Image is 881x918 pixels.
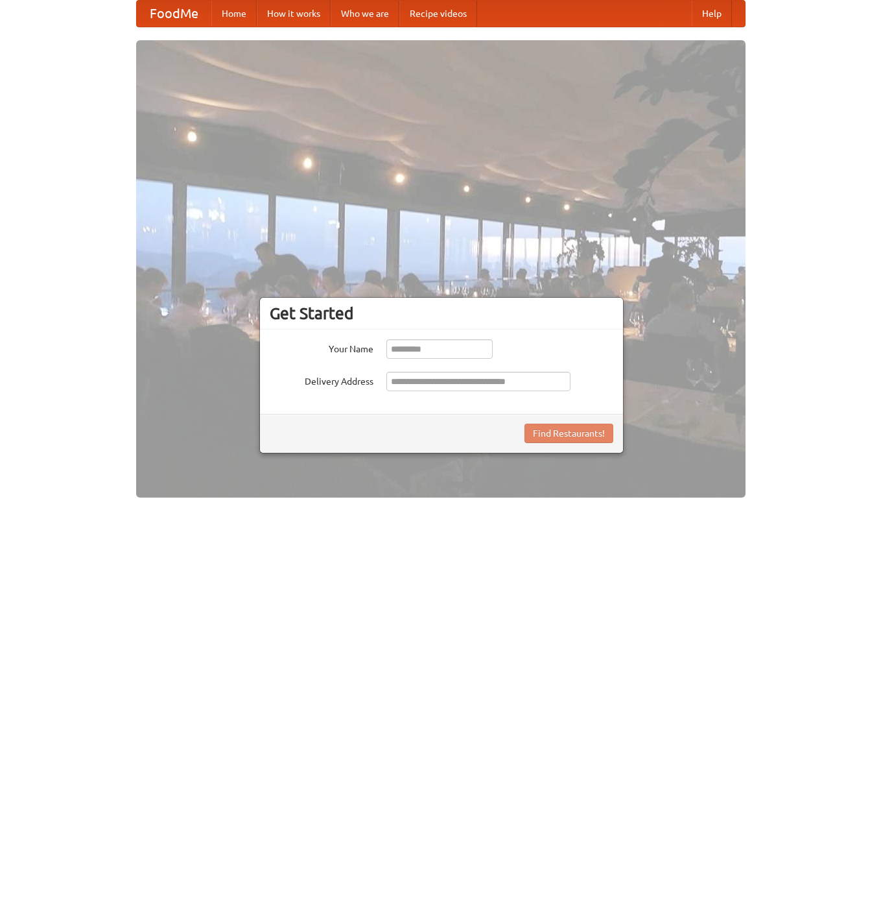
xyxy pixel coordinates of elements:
[270,372,373,388] label: Delivery Address
[211,1,257,27] a: Home
[257,1,331,27] a: How it works
[399,1,477,27] a: Recipe videos
[331,1,399,27] a: Who we are
[270,304,613,323] h3: Get Started
[137,1,211,27] a: FoodMe
[692,1,732,27] a: Help
[270,339,373,356] label: Your Name
[524,424,613,443] button: Find Restaurants!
